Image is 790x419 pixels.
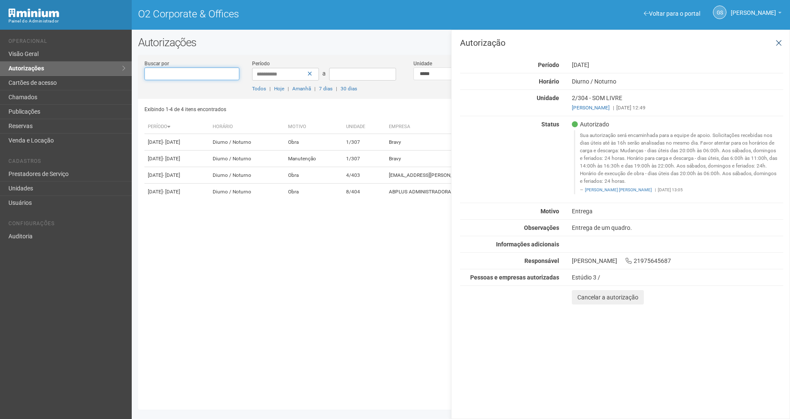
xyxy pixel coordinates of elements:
[343,120,386,134] th: Unidade
[343,184,386,200] td: 8/404
[731,11,782,17] a: [PERSON_NAME]
[385,120,591,134] th: Empresa
[565,78,790,85] div: Diurno / Noturno
[574,130,783,194] blockquote: Sua autorização será encaminhada para a equipe de apoio. Solicitações recebidas nos dias úteis at...
[209,120,285,134] th: Horário
[144,167,209,184] td: [DATE]
[8,17,125,25] div: Painel do Administrador
[572,120,609,128] span: Autorizado
[292,86,311,92] a: Amanhã
[8,221,125,229] li: Configurações
[565,61,790,69] div: [DATE]
[209,184,285,200] td: Diurno / Noturno
[343,151,386,167] td: 1/307
[252,86,266,92] a: Todos
[565,224,790,232] div: Entrega de um quadro.
[385,184,591,200] td: ABPLUS ADMINISTRADORA DE BENEFÍCIOS
[572,290,644,304] button: Cancelar a autorização
[285,134,343,151] td: Obra
[524,257,559,264] strong: Responsável
[713,6,726,19] a: GS
[8,158,125,167] li: Cadastros
[541,121,559,128] strong: Status
[163,156,180,162] span: - [DATE]
[731,1,776,16] span: Gabriela Souza
[163,172,180,178] span: - [DATE]
[288,86,289,92] span: |
[322,70,326,77] span: a
[285,167,343,184] td: Obra
[572,105,610,111] a: [PERSON_NAME]
[314,86,316,92] span: |
[8,8,59,17] img: Minium
[144,103,458,116] div: Exibindo 1-4 de 4 itens encontrados
[541,208,559,215] strong: Motivo
[343,134,386,151] td: 1/307
[613,105,614,111] span: |
[336,86,337,92] span: |
[319,86,333,92] a: 7 dias
[138,36,784,49] h2: Autorizações
[565,257,790,265] div: [PERSON_NAME] 21975645687
[144,184,209,200] td: [DATE]
[385,151,591,167] td: Bravy
[209,134,285,151] td: Diurno / Noturno
[572,274,783,281] div: Estúdio 3 /
[385,134,591,151] td: Bravy
[163,189,180,195] span: - [DATE]
[413,60,432,67] label: Unidade
[209,151,285,167] td: Diurno / Noturno
[537,95,559,101] strong: Unidade
[144,151,209,167] td: [DATE]
[285,120,343,134] th: Motivo
[524,224,559,231] strong: Observações
[163,139,180,145] span: - [DATE]
[539,78,559,85] strong: Horário
[460,39,783,47] h3: Autorização
[144,60,169,67] label: Buscar por
[470,274,559,281] strong: Pessoas e empresas autorizadas
[565,207,790,215] div: Entrega
[285,184,343,200] td: Obra
[538,61,559,68] strong: Período
[274,86,284,92] a: Hoje
[343,167,386,184] td: 4/403
[8,38,125,47] li: Operacional
[496,241,559,248] strong: Informações adicionais
[341,86,357,92] a: 30 dias
[269,86,271,92] span: |
[655,187,656,192] span: |
[580,187,779,193] footer: [DATE] 13:05
[585,187,652,192] a: [PERSON_NAME] [PERSON_NAME]
[209,167,285,184] td: Diurno / Noturno
[144,134,209,151] td: [DATE]
[252,60,270,67] label: Período
[144,120,209,134] th: Período
[138,8,455,20] h1: O2 Corporate & Offices
[285,151,343,167] td: Manutenção
[572,104,783,112] div: [DATE] 12:49
[644,10,700,17] a: Voltar para o portal
[385,167,591,184] td: [EMAIL_ADDRESS][PERSON_NAME][DOMAIN_NAME]
[565,94,790,112] div: 2/304 - SOM LIVRE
